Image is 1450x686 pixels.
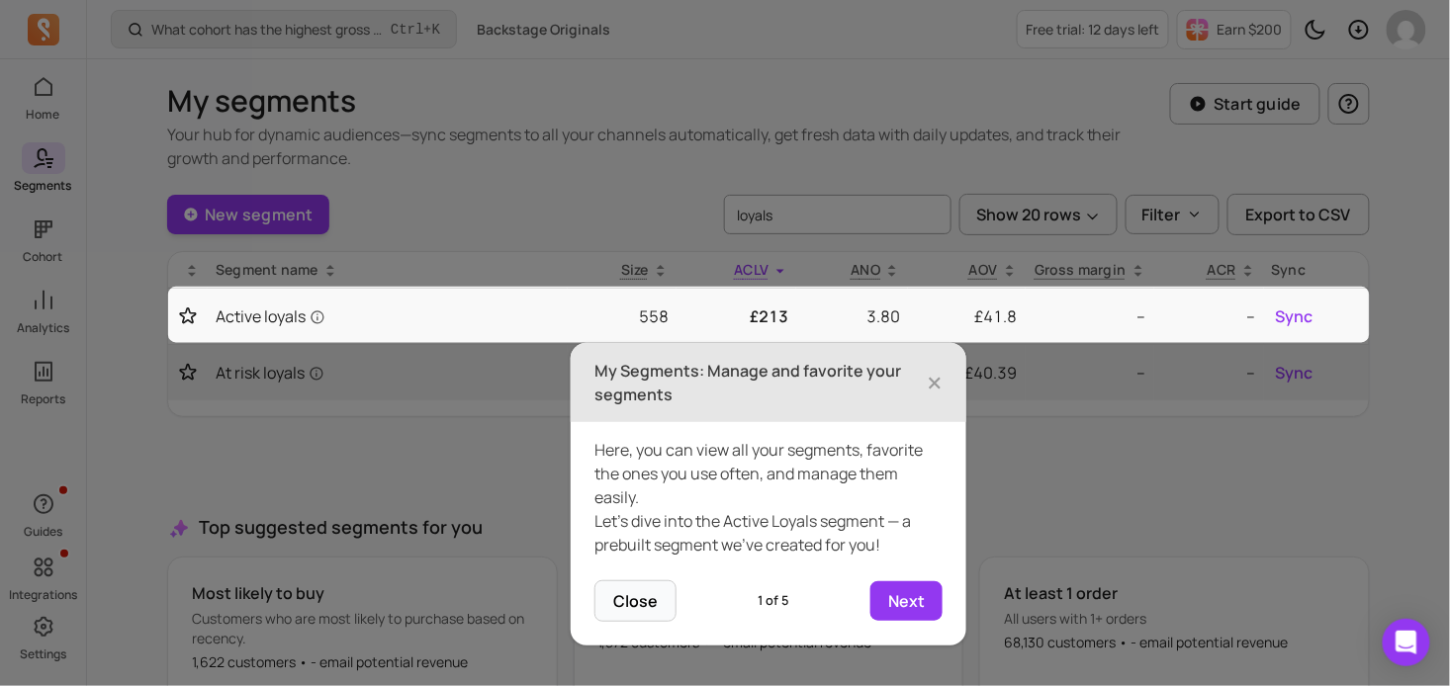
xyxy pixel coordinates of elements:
[594,509,943,557] p: Let’s dive into the Active Loyals segment — a prebuilt segment we’ve created for you!
[870,581,943,621] button: Next
[927,367,943,398] button: Close Tour
[1383,619,1430,666] div: Open Intercom Messenger
[594,359,927,406] h3: My Segments: Manage and favorite your segments
[594,438,943,509] p: Here, you can view all your segments, favorite the ones you use often, and manage them easily.
[594,580,677,622] button: Close
[759,591,789,610] span: 1 of 5
[927,361,943,404] span: ×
